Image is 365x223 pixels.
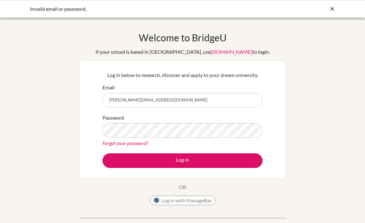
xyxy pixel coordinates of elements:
h1: Welcome to BridgeU [139,32,227,43]
div: If your school is based in [GEOGRAPHIC_DATA], use to login. [95,48,270,56]
a: [DOMAIN_NAME] [211,49,252,55]
label: Password [102,114,124,122]
p: Log in below to research, discover and apply to your dream university. [102,71,263,79]
a: Forgot your password? [102,140,148,146]
div: Invalid email or password. [30,5,240,13]
label: Email [102,84,115,91]
button: Log in with ManageBac [150,196,215,205]
button: Log in [102,153,263,168]
p: OR [179,183,186,191]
